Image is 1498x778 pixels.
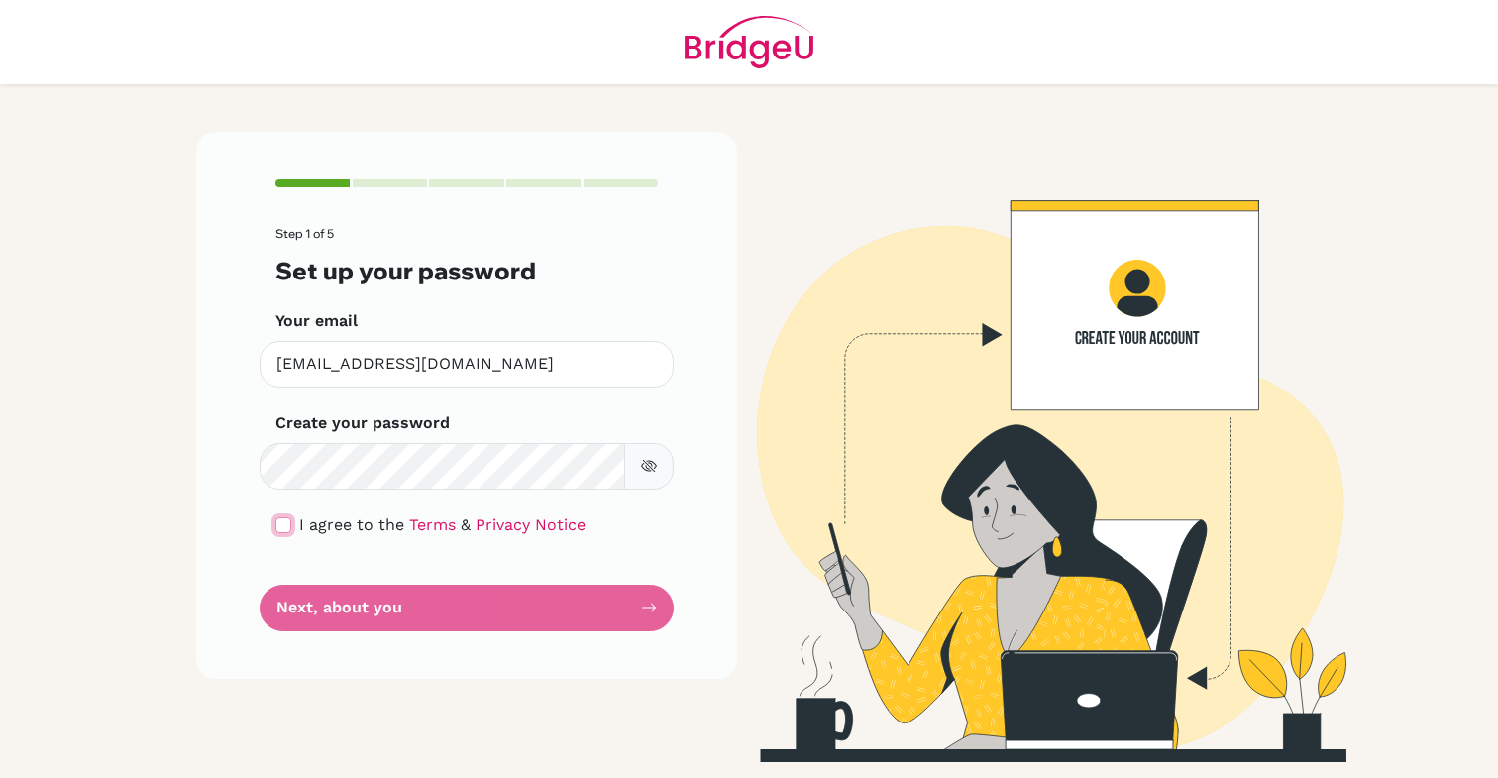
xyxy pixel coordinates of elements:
a: Terms [409,515,456,534]
span: & [461,515,471,534]
a: Privacy Notice [476,515,586,534]
label: Your email [275,309,358,333]
span: Step 1 of 5 [275,226,334,241]
h3: Set up your password [275,257,658,285]
input: Insert your email* [260,341,674,388]
span: I agree to the [299,515,404,534]
label: Create your password [275,411,450,435]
